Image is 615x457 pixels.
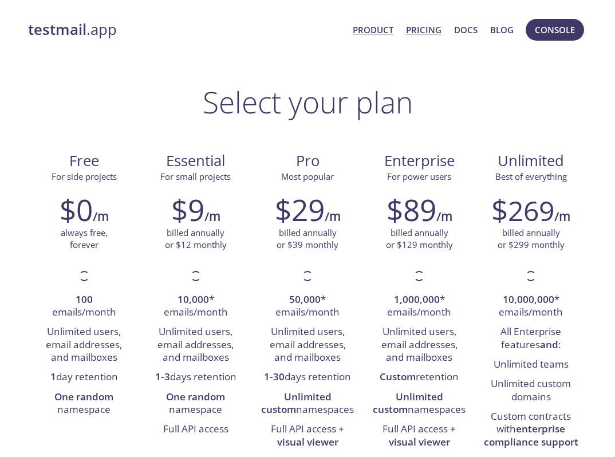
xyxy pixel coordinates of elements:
[37,368,131,387] li: day retention
[484,355,578,375] li: Unlimited teams
[495,171,567,182] span: Best of everything
[155,370,170,383] strong: 1-3
[373,390,443,416] strong: Unlimited custom
[260,290,354,323] li: * emails/month
[260,368,354,387] li: days retention
[387,171,451,182] span: For power users
[50,370,56,383] strong: 1
[386,227,453,251] p: billed annually or $129 monthly
[204,207,220,226] h6: /m
[148,322,243,368] li: Unlimited users, email addresses, and mailboxes
[149,151,242,171] span: Essential
[454,22,478,37] a: Docs
[372,290,467,323] li: * emails/month
[277,227,338,251] p: billed annually or $39 monthly
[260,388,354,420] li: namespaces
[289,293,321,306] strong: 50,000
[28,20,344,40] a: testmail.app
[353,22,393,37] a: Product
[203,85,413,119] h1: Select your plan
[484,422,578,448] strong: enterprise compliance support
[277,435,338,448] strong: visual viewer
[436,207,452,226] h6: /m
[37,388,131,420] li: namespace
[373,151,466,171] span: Enterprise
[261,390,332,416] strong: Unlimited custom
[148,290,243,323] li: * emails/month
[540,338,558,351] strong: and
[372,322,467,368] li: Unlimited users, email addresses, and mailboxes
[406,22,441,37] a: Pricing
[490,22,514,37] a: Blog
[484,375,578,407] li: Unlimited custom domains
[498,151,564,171] span: Unlimited
[498,227,565,251] p: billed annually or $299 monthly
[93,207,109,226] h6: /m
[166,390,225,403] strong: One random
[52,171,117,182] span: For side projects
[260,322,354,368] li: Unlimited users, email addresses, and mailboxes
[171,192,204,227] h2: $9
[535,22,575,37] span: Console
[148,368,243,387] li: days retention
[148,388,243,420] li: namespace
[372,368,467,387] li: retention
[389,435,450,448] strong: visual viewer
[260,420,354,452] li: Full API access +
[508,192,554,229] span: 269
[160,171,231,182] span: For small projects
[387,192,436,227] h2: $89
[484,290,578,323] li: * emails/month
[325,207,341,226] h6: /m
[372,388,467,420] li: namespaces
[61,227,108,251] p: always free, forever
[165,227,227,251] p: billed annually or $12 monthly
[275,192,325,227] h2: $29
[554,207,570,226] h6: /m
[60,192,93,227] h2: $0
[484,407,578,452] li: Custom contracts with
[37,322,131,368] li: Unlimited users, email addresses, and mailboxes
[28,19,86,40] strong: testmail
[264,370,285,383] strong: 1-30
[37,290,131,323] li: emails/month
[261,151,354,171] span: Pro
[394,293,440,306] strong: 1,000,000
[380,370,416,383] strong: Custom
[372,420,467,452] li: Full API access +
[281,171,334,182] span: Most popular
[503,293,554,306] strong: 10,000,000
[484,322,578,355] li: All Enterprise features :
[37,151,131,171] span: Free
[491,192,554,227] h2: $
[148,420,243,439] li: Full API access
[76,293,93,306] strong: 100
[178,293,209,306] strong: 10,000
[526,19,584,41] button: Console
[54,390,113,403] strong: One random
